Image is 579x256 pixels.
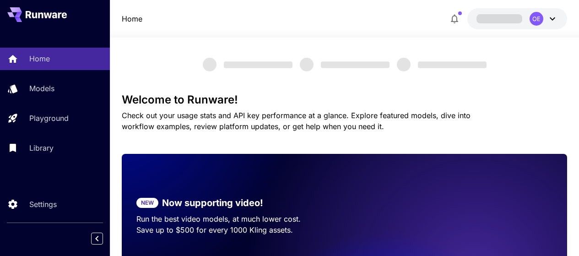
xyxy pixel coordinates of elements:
div: Collapse sidebar [98,230,110,247]
a: Home [122,13,142,24]
p: NEW [141,199,154,207]
p: Now supporting video! [162,196,263,210]
h3: Welcome to Runware! [122,93,568,106]
p: Save up to $500 for every 1000 Kling assets. [136,224,330,235]
p: Settings [29,199,57,210]
button: OE [467,8,567,29]
p: Models [29,83,54,94]
span: Check out your usage stats and API key performance at a glance. Explore featured models, dive int... [122,111,471,131]
div: OE [530,12,543,26]
nav: breadcrumb [122,13,142,24]
p: Home [29,53,50,64]
button: Collapse sidebar [91,233,103,245]
p: Playground [29,113,69,124]
p: Run the best video models, at much lower cost. [136,213,330,224]
p: Library [29,142,54,153]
